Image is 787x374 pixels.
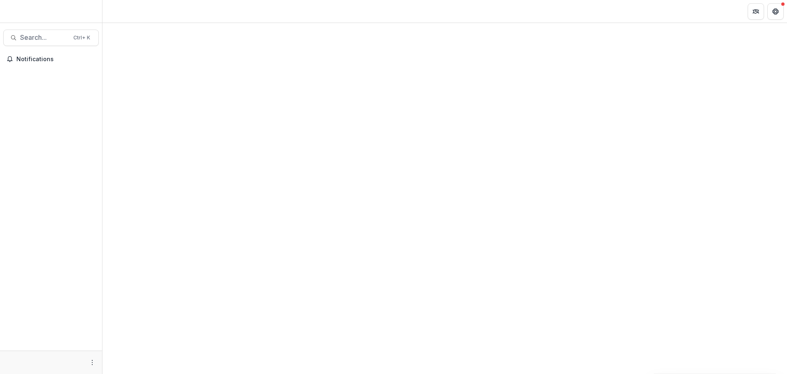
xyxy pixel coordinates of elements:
[16,56,96,63] span: Notifications
[87,358,97,367] button: More
[20,34,68,41] span: Search...
[3,53,99,66] button: Notifications
[748,3,764,20] button: Partners
[767,3,784,20] button: Get Help
[106,5,141,17] nav: breadcrumb
[72,33,92,42] div: Ctrl + K
[3,30,99,46] button: Search...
